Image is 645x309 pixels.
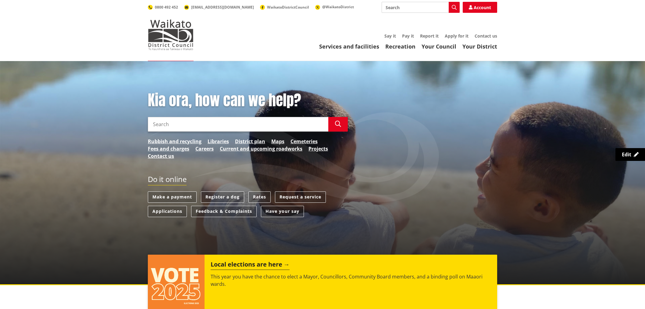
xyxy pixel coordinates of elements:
[308,145,328,152] a: Projects
[191,5,254,10] span: [EMAIL_ADDRESS][DOMAIN_NAME]
[402,33,414,39] a: Pay it
[201,191,244,203] a: Register a dog
[148,117,328,132] input: Search input
[315,4,354,9] a: @WaikatoDistrict
[445,33,469,39] a: Apply for it
[420,33,439,39] a: Report it
[148,206,187,217] a: Applications
[475,33,497,39] a: Contact us
[622,151,631,158] span: Edit
[248,191,271,203] a: Rates
[148,175,187,186] h2: Do it online
[319,43,379,50] a: Services and facilities
[148,20,194,50] img: Waikato District Council - Te Kaunihera aa Takiwaa o Waikato
[235,138,265,145] a: District plan
[220,145,302,152] a: Current and upcoming roadworks
[148,191,197,203] a: Make a payment
[211,273,491,288] p: This year you have the chance to elect a Mayor, Councillors, Community Board members, and a bindi...
[382,2,460,13] input: Search input
[275,191,326,203] a: Request a service
[211,261,290,270] h2: Local elections are here
[184,5,254,10] a: [EMAIL_ADDRESS][DOMAIN_NAME]
[191,206,257,217] a: Feedback & Complaints
[385,43,415,50] a: Recreation
[208,138,229,145] a: Libraries
[422,43,456,50] a: Your Council
[155,5,178,10] span: 0800 492 452
[462,43,497,50] a: Your District
[290,138,318,145] a: Cemeteries
[615,148,645,161] a: Edit
[148,5,178,10] a: 0800 492 452
[463,2,497,13] a: Account
[148,138,201,145] a: Rubbish and recycling
[261,206,304,217] a: Have your say
[195,145,214,152] a: Careers
[260,5,309,10] a: WaikatoDistrictCouncil
[148,92,348,109] h1: Kia ora, how can we help?
[271,138,284,145] a: Maps
[384,33,396,39] a: Say it
[322,4,354,9] span: @WaikatoDistrict
[148,152,174,160] a: Contact us
[148,145,189,152] a: Fees and charges
[267,5,309,10] span: WaikatoDistrictCouncil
